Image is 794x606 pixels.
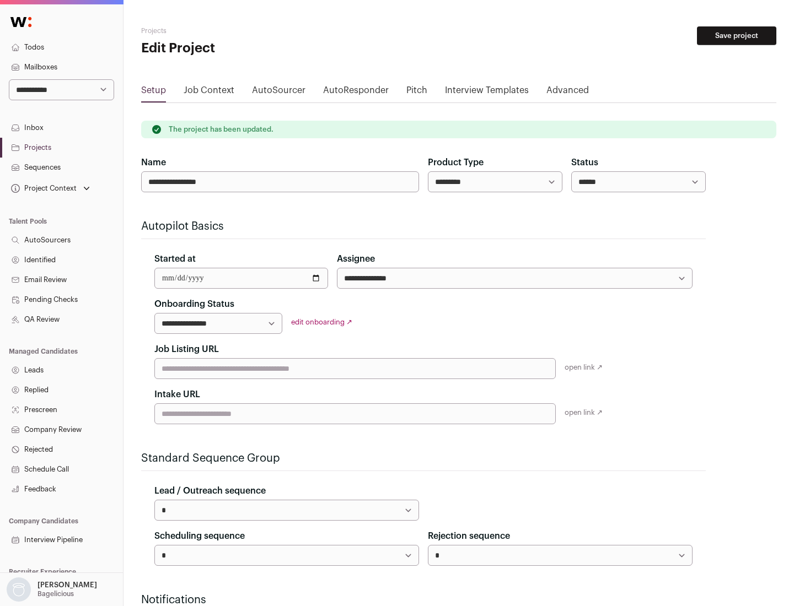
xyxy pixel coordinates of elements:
img: Wellfound [4,11,37,33]
a: edit onboarding ↗ [291,318,352,326]
h2: Projects [141,26,353,35]
a: AutoResponder [323,84,389,101]
label: Onboarding Status [154,297,234,311]
p: The project has been updated. [169,125,273,134]
a: AutoSourcer [252,84,305,101]
div: Project Context [9,184,77,193]
p: Bagelicious [37,589,74,598]
label: Scheduling sequence [154,529,245,543]
label: Job Listing URL [154,343,219,356]
a: Pitch [406,84,427,101]
label: Product Type [428,156,484,169]
label: Intake URL [154,388,200,401]
img: nopic.png [7,577,31,602]
button: Open dropdown [9,181,92,196]
label: Assignee [337,252,375,266]
a: Setup [141,84,166,101]
label: Lead / Outreach sequence [154,484,266,497]
a: Advanced [546,84,589,101]
label: Rejection sequence [428,529,510,543]
label: Status [571,156,598,169]
label: Started at [154,252,196,266]
p: [PERSON_NAME] [37,581,97,589]
label: Name [141,156,166,169]
button: Save project [697,26,776,45]
a: Interview Templates [445,84,529,101]
h2: Standard Sequence Group [141,451,706,466]
h1: Edit Project [141,40,353,57]
button: Open dropdown [4,577,99,602]
a: Job Context [184,84,234,101]
h2: Autopilot Basics [141,219,706,234]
